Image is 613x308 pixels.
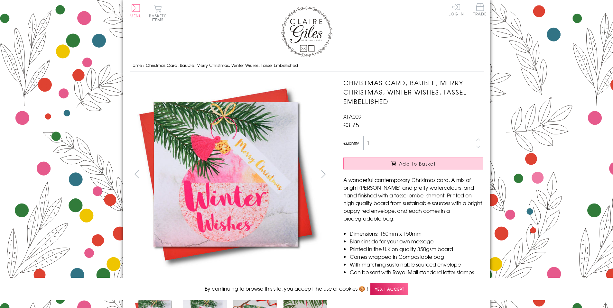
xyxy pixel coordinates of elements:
[343,78,483,106] h1: Christmas Card, Bauble, Merry Christmas, Winter Wishes, Tassel Embellished
[343,158,483,169] button: Add to Basket
[449,3,464,16] a: Log In
[350,253,483,260] li: Comes wrapped in Compostable bag
[152,13,167,23] span: 0 items
[350,245,483,253] li: Printed in the U.K on quality 350gsm board
[330,78,524,271] img: Christmas Card, Bauble, Merry Christmas, Winter Wishes, Tassel Embellished
[343,140,359,146] label: Quantity
[130,167,144,181] button: prev
[350,237,483,245] li: Blank inside for your own message
[149,5,167,22] button: Basket0 items
[473,3,487,17] a: Trade
[399,160,436,167] span: Add to Basket
[343,113,361,120] span: XTA009
[130,62,142,68] a: Home
[129,78,322,271] img: Christmas Card, Bauble, Merry Christmas, Winter Wishes, Tassel Embellished
[143,62,144,68] span: ›
[281,6,332,57] img: Claire Giles Greetings Cards
[343,120,359,129] span: £3.75
[146,62,298,68] span: Christmas Card, Bauble, Merry Christmas, Winter Wishes, Tassel Embellished
[130,13,142,19] span: Menu
[370,283,408,295] span: Yes, I accept
[130,59,484,72] nav: breadcrumbs
[316,167,330,181] button: next
[473,3,487,16] span: Trade
[350,268,483,276] li: Can be sent with Royal Mail standard letter stamps
[343,176,483,222] p: A wonderful contemporary Christmas card. A mix of bright [PERSON_NAME] and pretty watercolours, a...
[130,4,142,18] button: Menu
[350,260,483,268] li: With matching sustainable sourced envelope
[350,230,483,237] li: Dimensions: 150mm x 150mm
